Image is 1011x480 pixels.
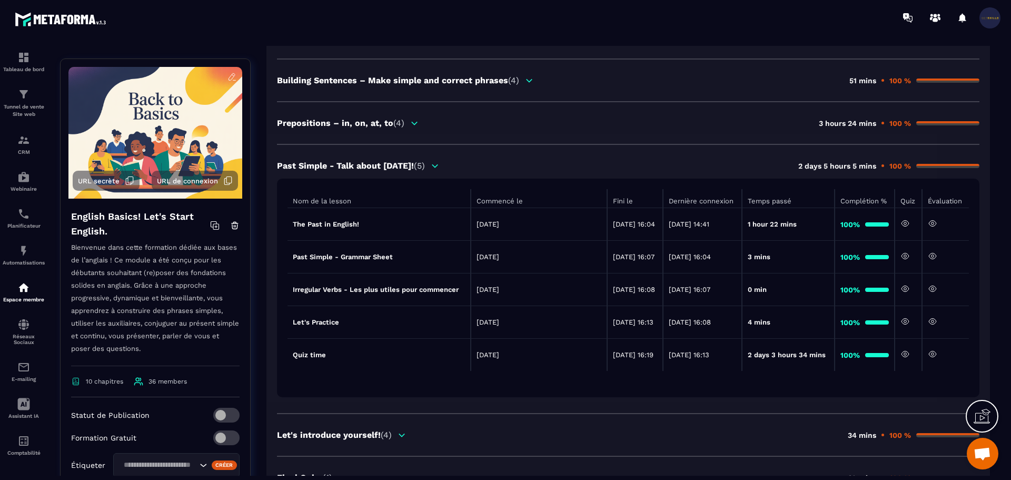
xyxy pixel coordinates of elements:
[3,450,45,456] p: Comptabilité
[840,318,860,327] strong: 100%
[17,208,30,220] img: scheduler
[3,413,45,419] p: Assistant IA
[669,318,736,326] p: [DATE] 16:08
[613,220,657,228] p: [DATE] 16:04
[152,171,238,191] button: URL de connexion
[71,209,210,239] h4: English Basics! Let's Start English.
[848,431,876,439] p: 34 mins
[889,119,911,128] p: 100 %
[86,378,123,385] span: 10 chapitres
[3,297,45,302] p: Espace membre
[742,189,835,208] th: Temps passé
[798,162,876,170] p: 2 days 5 hours 5 mins
[742,208,835,241] td: 1 hour 22 mins
[212,461,237,470] div: Créer
[613,318,657,326] p: [DATE] 16:13
[508,75,519,85] span: (4)
[840,220,860,229] strong: 100%
[889,431,911,439] p: 100 %
[3,310,45,353] a: social-networksocial-networkRéseaux Sociaux
[277,430,392,440] p: Let's introduce yourself!
[840,351,860,359] strong: 100%
[17,281,30,294] img: automations
[471,189,607,208] th: Commencé le
[17,134,30,146] img: formation
[288,189,471,208] th: Nom de la lesson
[17,88,30,101] img: formation
[17,244,30,257] img: automations
[3,163,45,200] a: automationsautomationsWebinaire
[3,200,45,237] a: schedulerschedulerPlanificateur
[840,286,860,294] strong: 100%
[288,306,471,339] td: Let's Practice
[73,171,140,191] button: URL secrète
[669,351,736,359] p: [DATE] 16:13
[68,67,242,199] img: background
[967,438,998,469] div: Ouvrir le chat
[889,76,911,85] p: 100 %
[71,411,150,419] p: Statut de Publication
[71,461,105,469] p: Étiqueter
[148,378,187,385] span: 36 members
[613,286,657,293] p: [DATE] 16:08
[849,76,876,85] p: 51 mins
[288,273,471,306] td: Irregular Verbs - Les plus utiles pour commencer
[78,177,120,185] span: URL secrète
[922,189,969,208] th: Évaluation
[607,189,663,208] th: Fini le
[477,351,601,359] p: [DATE]
[71,434,136,442] p: Formation Gratuit
[157,177,218,185] span: URL de connexion
[669,220,736,228] p: [DATE] 14:41
[3,186,45,192] p: Webinaire
[613,351,657,359] p: [DATE] 16:19
[3,103,45,118] p: Tunnel de vente Site web
[17,171,30,183] img: automations
[3,334,45,345] p: Réseaux Sociaux
[3,376,45,382] p: E-mailing
[3,237,45,273] a: automationsautomationsAutomatisations
[393,118,404,128] span: (4)
[3,43,45,80] a: formationformationTableau de bord
[663,189,742,208] th: Dernière connexion
[3,126,45,163] a: formationformationCRM
[477,286,601,293] p: [DATE]
[477,220,601,228] p: [DATE]
[414,161,425,171] span: (5)
[742,241,835,273] td: 3 mins
[477,253,601,261] p: [DATE]
[277,161,425,171] p: Past Simple - Talk about [DATE]!
[742,306,835,339] td: 4 mins
[288,241,471,273] td: Past Simple - Grammar Sheet
[3,80,45,126] a: formationformationTunnel de vente Site web
[113,453,240,477] div: Search for option
[17,318,30,331] img: social-network
[17,361,30,374] img: email
[3,223,45,229] p: Planificateur
[819,119,876,128] p: 3 hours 24 mins
[3,353,45,390] a: emailemailE-mailing
[889,162,911,170] p: 100 %
[613,253,657,261] p: [DATE] 16:07
[3,260,45,266] p: Automatisations
[669,286,736,293] p: [DATE] 16:07
[742,273,835,306] td: 0 min
[120,459,197,471] input: Search for option
[277,75,519,85] p: Building Sentences – Make simple and correct phrases
[840,253,860,261] strong: 100%
[3,273,45,310] a: automationsautomationsEspace membre
[742,339,835,371] td: 2 days 3 hours 34 mins
[895,189,922,208] th: Quiz
[669,253,736,261] p: [DATE] 16:04
[277,118,404,128] p: Prepositions – in, on, at, to
[71,241,240,366] p: Bienvenue dans cette formation dédiée aux bases de l’anglais ! Ce module a été conçu pour les déb...
[17,435,30,447] img: accountant
[3,149,45,155] p: CRM
[3,427,45,464] a: accountantaccountantComptabilité
[288,208,471,241] td: The Past in English!
[835,189,895,208] th: Complétion %
[288,339,471,371] td: Quiz time
[381,430,392,440] span: (4)
[15,9,110,29] img: logo
[17,51,30,64] img: formation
